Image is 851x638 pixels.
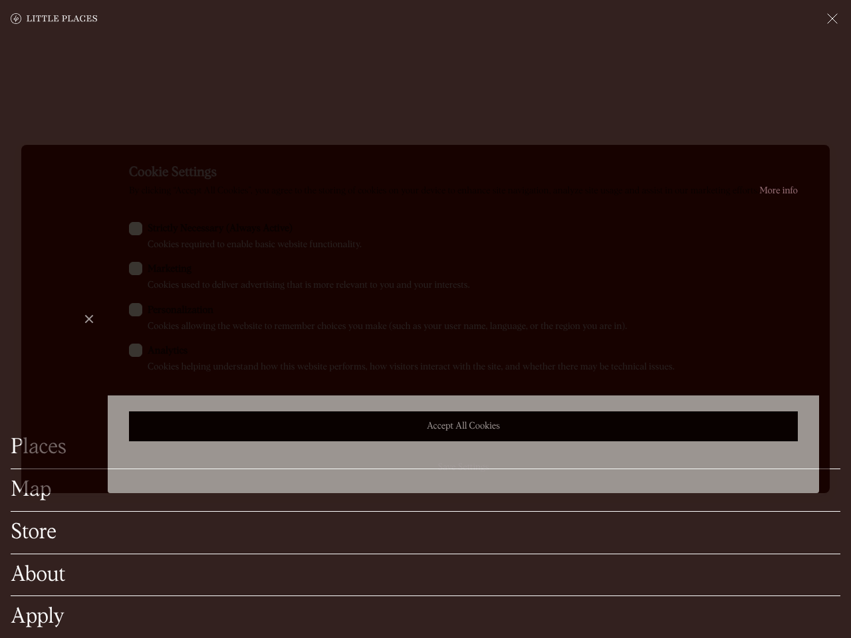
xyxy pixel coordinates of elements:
[129,163,798,182] div: Cookie Settings
[759,186,798,195] a: More info
[129,185,798,198] div: By clicking “Accept All Cookies”, you agree to the storing of cookies on your device to enhance s...
[88,319,89,320] div: Close Cookie Preference Manager
[148,304,213,318] span: Personalization
[148,320,798,334] div: Cookies allowing the website to remember choices you make (such as your user name, language, or t...
[148,344,187,358] span: Analytics
[76,306,102,332] a: Close Cookie Preference Manager
[143,421,784,431] div: Accept All Cookies
[129,198,798,475] form: ck-form
[129,411,798,441] a: Accept All Cookies
[129,452,798,482] a: Save Settings
[148,239,798,252] div: Cookies required to enable basic website functionality.
[148,222,798,236] div: Strictly Necessary (Always Active)
[148,263,191,276] span: Marketing
[148,361,798,374] div: Cookies helping understand how this website performs, how visitors interact with the site, and wh...
[129,463,798,472] div: Save Settings
[148,279,798,292] div: Cookies used to deliver advertising that is more relevant to you and your interests.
